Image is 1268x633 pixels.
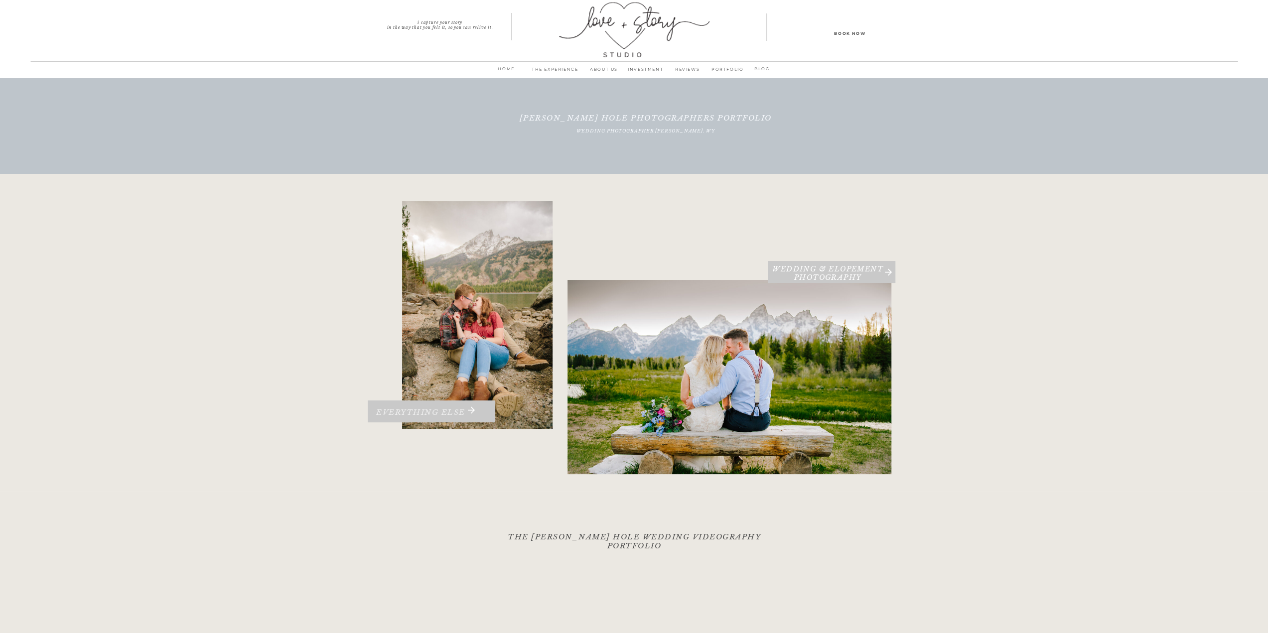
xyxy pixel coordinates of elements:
a: BLOG [749,65,775,74]
a: THE EXPERIENCE [527,65,583,79]
a: Wedding & Elopement PHOTOGRAPHY [768,265,888,279]
a: I capture your storyin the way that you felt it, so you can relive it. [369,20,512,27]
h1: [PERSON_NAME] Hole Photographers portfolio [513,114,779,133]
a: INVESTMENT [625,65,667,79]
h2: wedding Photographer [PERSON_NAME]. WY [513,128,779,148]
p: I capture your story in the way that you felt it, so you can relive it. [369,20,512,27]
a: PORTFOLIO [708,65,747,79]
a: Everything Else [361,408,481,422]
h2: the [PERSON_NAME] HOLE wedding videography portfolio [495,532,774,552]
a: REVIEWS [667,65,708,79]
a: Book Now [805,29,895,36]
a: home [493,65,520,79]
a: ABOUT us [583,65,625,79]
